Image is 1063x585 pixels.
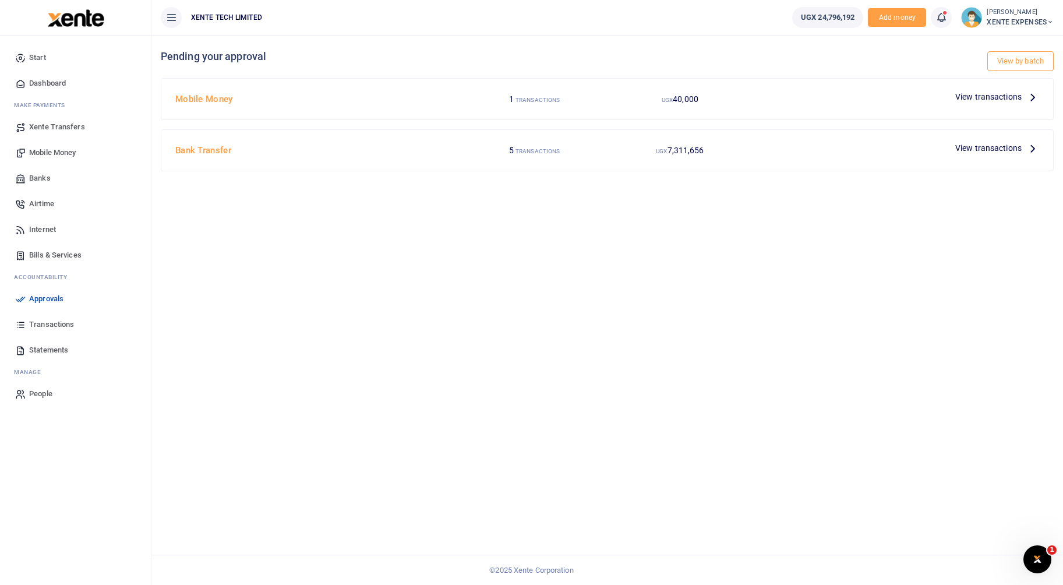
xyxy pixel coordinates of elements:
[1047,545,1057,555] span: 1
[961,7,982,28] img: profile-user
[29,77,66,89] span: Dashboard
[29,249,82,261] span: Bills & Services
[9,96,142,114] li: M
[9,381,142,407] a: People
[668,146,704,155] span: 7,311,656
[987,51,1054,71] a: View by batch
[509,146,514,155] span: 5
[515,148,560,154] small: TRANSACTIONS
[29,198,54,210] span: Airtime
[9,45,142,71] a: Start
[29,52,46,64] span: Start
[955,90,1022,103] span: View transactions
[673,94,698,104] span: 40,000
[9,140,142,165] a: Mobile Money
[29,121,85,133] span: Xente Transfers
[801,12,854,23] span: UGX 24,796,192
[9,337,142,363] a: Statements
[29,147,76,158] span: Mobile Money
[9,165,142,191] a: Banks
[9,114,142,140] a: Xente Transfers
[9,71,142,96] a: Dashboard
[1023,545,1051,573] iframe: Intercom live chat
[175,93,457,105] h4: Mobile Money
[23,274,67,280] span: countability
[186,12,267,23] span: XENTE TECH LIMITED
[955,142,1022,154] span: View transactions
[792,7,863,28] a: UGX 24,796,192
[9,242,142,268] a: Bills & Services
[787,7,868,28] li: Wallet ballance
[29,319,74,330] span: Transactions
[868,8,926,27] li: Toup your wallet
[9,191,142,217] a: Airtime
[20,102,65,108] span: ake Payments
[656,148,667,154] small: UGX
[175,144,457,157] h4: Bank Transfer
[9,286,142,312] a: Approvals
[161,50,1054,63] h4: Pending your approval
[515,97,560,103] small: TRANSACTIONS
[9,312,142,337] a: Transactions
[987,17,1054,27] span: XENTE EXPENSES
[509,94,514,104] span: 1
[29,344,68,356] span: Statements
[48,9,104,27] img: logo-large
[9,268,142,286] li: Ac
[29,293,63,305] span: Approvals
[9,363,142,381] li: M
[868,8,926,27] span: Add money
[961,7,1054,28] a: profile-user [PERSON_NAME] XENTE EXPENSES
[9,217,142,242] a: Internet
[868,12,926,21] a: Add money
[29,172,51,184] span: Banks
[987,8,1054,17] small: [PERSON_NAME]
[20,369,41,375] span: anage
[662,97,673,103] small: UGX
[29,388,52,400] span: People
[47,13,104,22] a: logo-small logo-large logo-large
[29,224,56,235] span: Internet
